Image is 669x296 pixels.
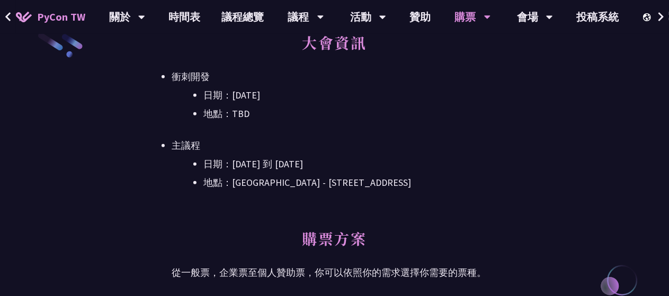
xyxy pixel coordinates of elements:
p: 從一般票，企業票至個人贊助票，你可以依照你的需求選擇你需要的票種。 [172,265,497,281]
li: 地點：TBD [203,106,497,122]
li: 主議程 [172,138,497,191]
li: 日期：[DATE] 到 [DATE] [203,156,497,172]
li: 衝刺開發 [172,69,497,122]
span: PyCon TW [37,9,85,25]
li: 地點：[GEOGRAPHIC_DATA] - ​[STREET_ADDRESS] [203,175,497,191]
img: Locale Icon [643,13,654,21]
h2: 購票方案 [172,228,497,259]
a: PyCon TW [5,4,96,30]
h2: 大會資訊 [172,32,497,64]
li: 日期：[DATE] [203,87,497,103]
img: Home icon of PyCon TW 2025 [16,12,32,22]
